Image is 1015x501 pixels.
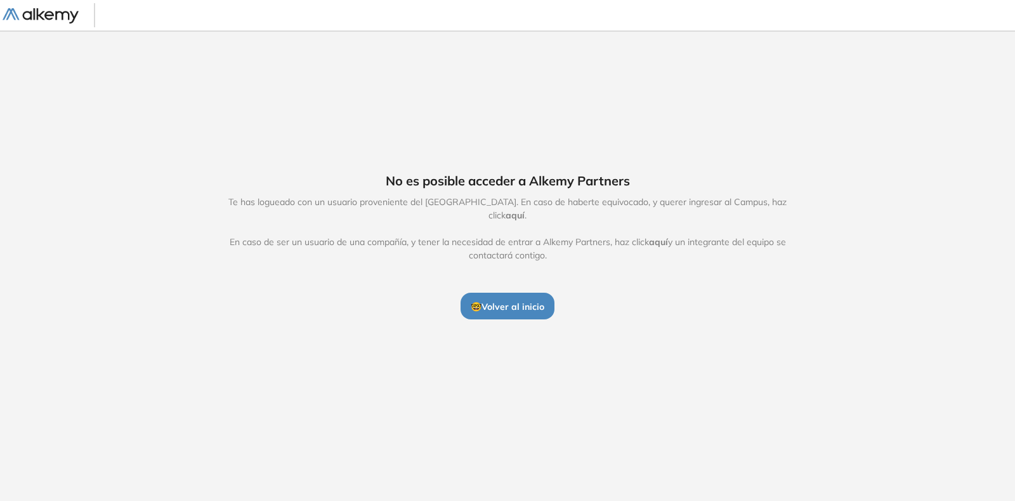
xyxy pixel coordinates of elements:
span: aquí [506,210,525,221]
span: Te has logueado con un usuario proveniente del [GEOGRAPHIC_DATA]. En caso de haberte equivocado, ... [215,196,800,262]
span: No es posible acceder a Alkemy Partners [386,171,630,190]
span: 🤓 Volver al inicio [471,301,544,312]
img: Logo [3,8,79,24]
button: 🤓Volver al inicio [461,293,554,319]
span: aquí [649,236,668,248]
